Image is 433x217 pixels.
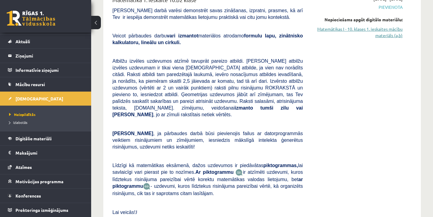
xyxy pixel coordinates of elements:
span: Proktoringa izmēģinājums [15,207,68,213]
span: Mācību resursi [15,82,45,87]
span: Digitālie materiāli [15,136,52,141]
span: Aktuāli [15,39,30,44]
a: Rīgas 1. Tālmācības vidusskola [7,11,55,26]
b: Ar piktogrammu [195,170,234,175]
legend: Maksājumi [15,146,84,160]
a: [DEMOGRAPHIC_DATA] [8,92,84,106]
a: Proktoringa izmēģinājums [8,203,84,217]
span: - uzdevumi, kuros līdztekus risinājuma pareizībai vērtē, kā organizēts risinājums, cik tas ir sap... [112,184,303,196]
b: vari izmantot [167,33,198,38]
span: Atbilžu izvēles uzdevumos atzīmē tavuprāt pareizo atbildi. [PERSON_NAME] atbilžu izvēles uzdevuma... [112,58,303,117]
span: [PERSON_NAME] [112,131,153,136]
b: piktogrammas, [263,163,298,168]
img: wKvN42sLe3LLwAAAABJRU5ErkJggg== [143,183,150,190]
legend: Ziņojumi [15,49,84,63]
span: , ja pārbaudes darbā būsi pievienojis failus ar datorprogrammās veiktiem risinājumiem un zīmējumi... [112,131,303,149]
a: Motivācijas programma [8,174,84,188]
a: Mācību resursi [8,77,84,91]
div: Nepieciešams apgūt digitālo materiālu: [312,16,403,23]
a: Neizpildītās [9,112,85,117]
span: Lai veicās! [112,210,136,215]
span: Līdzīgi kā matemātikas eksāmenā, dažos uzdevumos ir piedāvātas lai savlaicīgi vari pierast pie to... [112,163,303,175]
span: [DEMOGRAPHIC_DATA] [15,96,63,101]
span: Motivācijas programma [15,179,64,184]
b: formulu lapu, zinātnisko kalkulatoru, lineālu un cirkuli. [112,33,303,45]
span: ir atzīmēti uzdevumi, kuros līdztekus risinājuma pareizībai vērtē korektu matemātikas valodas lie... [112,170,303,189]
a: Informatīvie ziņojumi [8,63,84,77]
a: Matemātikas I - 10. klases 1. ieskaites mācību materiāls (a,b) [312,26,403,39]
span: Neizpildītās [9,112,36,117]
a: Digitālie materiāli [8,131,84,145]
legend: Informatīvie ziņojumi [15,63,84,77]
span: Pievienota [312,4,403,10]
a: Ziņojumi [8,49,84,63]
a: Maksājumi [8,146,84,160]
a: Konferences [8,189,84,203]
span: Atzīmes [15,164,32,170]
b: izmanto [235,105,253,110]
a: Aktuāli [8,34,84,48]
span: [PERSON_NAME] darbā varēsi demonstrēt savas zināšanas, izpratni, prasmes, kā arī Tev ir iespēja d... [112,8,303,20]
a: Izlabotās [9,120,85,125]
a: Atzīmes [8,160,84,174]
span: Veicot pārbaudes darbu materiālos atrodamo [112,33,303,45]
img: JfuEzvunn4EvwAAAAASUVORK5CYII= [235,169,243,176]
span: J [136,210,137,215]
span: Konferences [15,193,41,198]
span: Izlabotās [9,120,27,125]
